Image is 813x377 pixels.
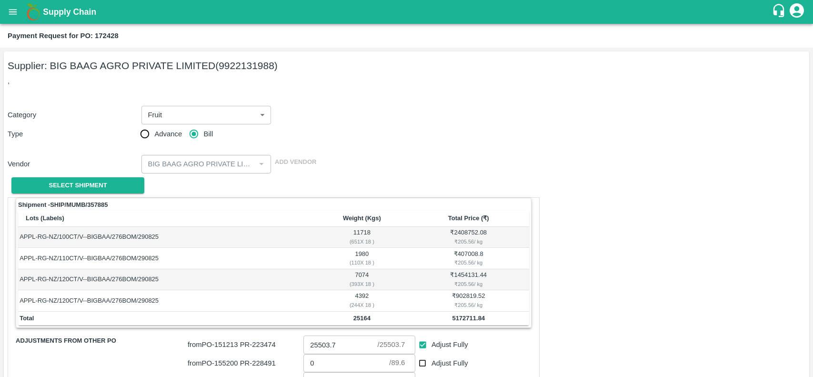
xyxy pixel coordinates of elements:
p: , [8,76,805,86]
span: Adjust Fully [432,358,468,368]
p: Type [8,129,141,139]
p: from PO- 155200 PR- 228491 [188,358,300,368]
div: ( 110 X 18 ) [317,258,407,267]
input: Advance [303,336,377,354]
b: Total Price (₹) [448,214,489,222]
a: Supply Chain [43,5,772,19]
td: APPL-RG-NZ/110CT/V--BIGBAA/276BOM/290825 [18,248,316,269]
td: 7074 [316,269,408,290]
td: ₹ 902819.52 [408,290,529,311]
p: Fruit [148,110,162,120]
b: Lots (Labels) [26,214,64,222]
b: Total [20,315,34,322]
div: ( 244 X 18 ) [317,301,407,309]
div: account of current user [788,2,805,22]
div: customer-support [772,3,788,20]
b: 5172711.84 [452,315,485,322]
img: logo [24,2,43,21]
b: 25164 [353,315,371,322]
td: 1980 [316,248,408,269]
div: ₹ 205.56 / kg [410,280,527,288]
input: Select Vendor [144,158,253,170]
span: Advance [154,129,182,139]
span: Adjustments from other PO [16,336,188,346]
td: APPL-RG-NZ/120CT/V--BIGBAA/276BOM/290825 [18,269,316,290]
span: Bill [204,129,213,139]
p: Category [8,110,138,120]
td: APPL-RG-NZ/100CT/V--BIGBAA/276BOM/290825 [18,227,316,248]
div: ( 393 X 18 ) [317,280,407,288]
div: ₹ 205.56 / kg [410,258,527,267]
input: Advance [303,354,389,372]
p: from PO- 151213 PR- 223474 [188,339,300,350]
span: Select Shipment [49,180,107,191]
b: Weight (Kgs) [343,214,381,222]
td: APPL-RG-NZ/120CT/V--BIGBAA/276BOM/290825 [18,290,316,311]
p: Vendor [8,159,138,169]
td: 11718 [316,227,408,248]
strong: Shipment - SHIP/MUMB/357885 [18,200,108,210]
span: Adjust Fully [432,339,468,350]
td: ₹ 1454131.44 [408,269,529,290]
td: ₹ 2408752.08 [408,227,529,248]
h5: Supplier: BIG BAAG AGRO PRIVATE LIMITED (9922131988) [8,59,805,72]
div: ₹ 205.56 / kg [410,237,527,246]
div: ( 651 X 18 ) [317,237,407,246]
div: ₹ 205.56 / kg [410,301,527,309]
b: Payment Request for PO: 172428 [8,32,119,40]
button: Select Shipment [11,177,144,194]
td: 4392 [316,290,408,311]
button: open drawer [2,1,24,23]
b: Supply Chain [43,7,96,17]
td: ₹ 407008.8 [408,248,529,269]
